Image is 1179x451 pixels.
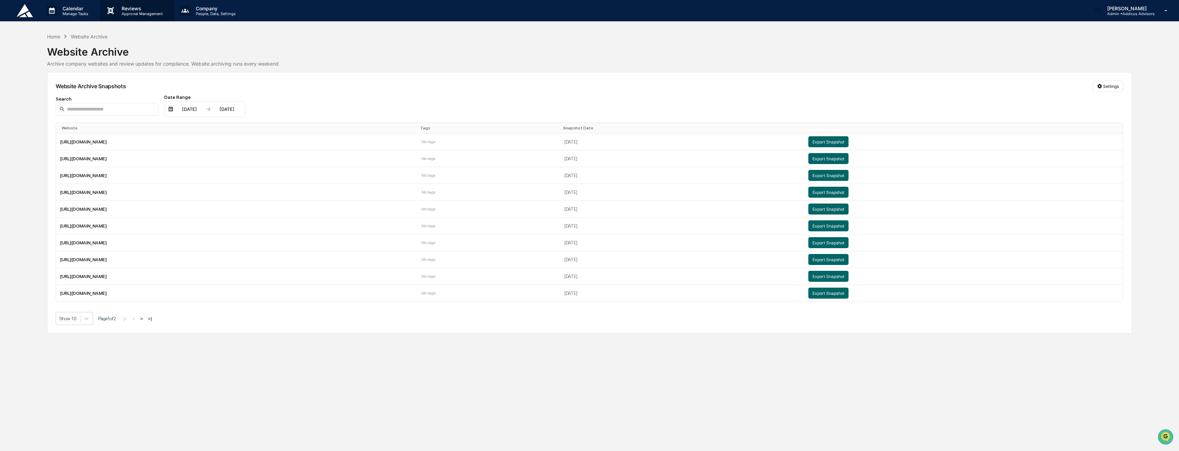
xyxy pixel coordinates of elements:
div: Home [47,34,60,39]
span: No tags [422,139,435,144]
div: 🔎 [7,100,12,106]
span: Pylon [68,116,83,122]
td: [URL][DOMAIN_NAME] [56,268,417,285]
td: [DATE] [560,218,804,234]
td: [URL][DOMAIN_NAME] [56,134,417,150]
td: [URL][DOMAIN_NAME] [56,218,417,234]
button: > [138,315,145,321]
td: [DATE] [560,150,804,167]
button: Export Snapshot [808,254,849,265]
button: Settings [1092,81,1123,92]
td: [DATE] [560,268,804,285]
td: [DATE] [560,201,804,218]
p: Calendar [57,5,92,11]
td: [URL][DOMAIN_NAME] [56,201,417,218]
button: Export Snapshot [808,288,849,299]
div: Toggle SortBy [61,126,415,130]
img: arrow right [205,106,211,112]
img: calendar [168,106,173,112]
td: [DATE] [560,234,804,251]
button: Export Snapshot [808,204,849,215]
span: Preclearance [14,86,44,93]
p: How can we help? [7,14,125,25]
p: Reviews [116,5,166,11]
img: 1746055101610-c473b297-6a78-478c-a979-82029cc54cd1 [7,53,19,65]
div: [DATE] [175,106,204,112]
div: Toggle SortBy [420,126,558,130]
a: 🗄️Attestations [47,84,88,96]
p: [PERSON_NAME] [1102,5,1155,11]
span: Page 1 of 2 [98,316,116,321]
span: No tags [422,156,435,161]
button: Export Snapshot [808,170,849,181]
a: 🖐️Preclearance [4,84,47,96]
span: No tags [422,190,435,195]
button: >| [146,315,154,321]
span: Data Lookup [14,100,43,106]
p: Approval Management [116,11,166,16]
p: Manage Tasks [57,11,92,16]
button: Export Snapshot [808,153,849,164]
td: [URL][DOMAIN_NAME] [56,285,417,301]
div: Website Archive [71,34,108,39]
p: Company [190,5,239,11]
button: Export Snapshot [808,271,849,282]
td: [URL][DOMAIN_NAME] [56,184,417,201]
button: |< [121,315,129,321]
button: Export Snapshot [808,220,849,231]
td: [DATE] [560,251,804,268]
span: No tags [422,240,435,245]
span: No tags [422,257,435,262]
span: Attestations [57,86,85,93]
img: logo [16,4,33,17]
div: Toggle SortBy [563,126,801,130]
p: People, Data, Settings [190,11,239,16]
button: Export Snapshot [808,136,849,147]
div: [DATE] [212,106,242,112]
p: Admin • Addicus Advisors [1102,11,1155,16]
td: [DATE] [560,167,804,184]
button: Export Snapshot [808,187,849,198]
span: No tags [422,291,435,296]
td: [URL][DOMAIN_NAME] [56,251,417,268]
td: [URL][DOMAIN_NAME] [56,150,417,167]
button: Export Snapshot [808,237,849,248]
span: No tags [422,223,435,228]
div: Search [56,96,159,102]
div: 🖐️ [7,87,12,93]
td: [URL][DOMAIN_NAME] [56,167,417,184]
div: Website Archive Snapshots [56,83,126,90]
iframe: Open customer support [1157,428,1176,447]
div: 🗄️ [50,87,55,93]
span: No tags [422,274,435,279]
span: No tags [422,173,435,178]
a: 🔎Data Lookup [4,97,46,109]
div: Toggle SortBy [810,126,1120,130]
td: [DATE] [560,184,804,201]
div: Start new chat [23,53,113,59]
div: We're available if you need us! [23,59,87,65]
a: Powered byPylon [48,116,83,122]
div: Archive company websites and review updates for compliance. Website archiving runs every weekend [47,61,1132,67]
button: Start new chat [117,55,125,63]
span: No tags [422,207,435,211]
div: Website Archive [47,40,1132,58]
td: [DATE] [560,285,804,301]
td: [URL][DOMAIN_NAME] [56,234,417,251]
button: < [131,315,137,321]
td: [DATE] [560,134,804,150]
div: Date Range [164,94,245,100]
